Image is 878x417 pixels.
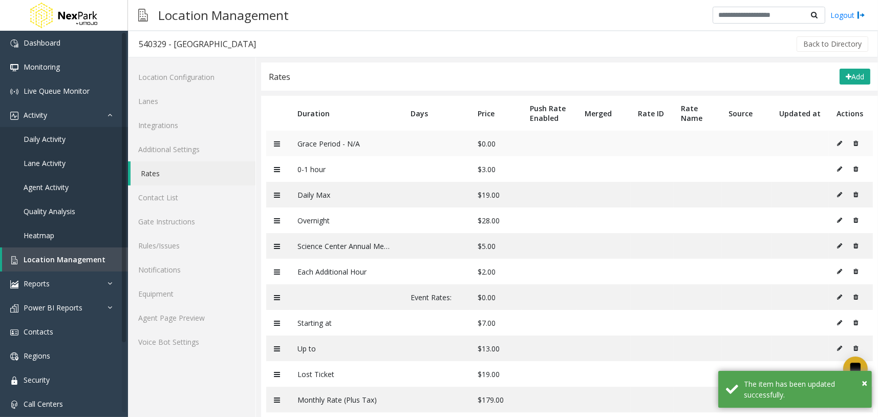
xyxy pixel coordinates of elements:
[24,158,66,168] span: Lane Activity
[10,88,18,96] img: 'icon'
[139,37,256,51] div: 540329 - [GEOGRAPHIC_DATA]
[631,96,674,131] th: Rate ID
[470,387,522,412] td: $179.00
[721,96,772,131] th: Source
[128,65,255,89] a: Location Configuration
[24,182,69,192] span: Agent Activity
[128,234,255,258] a: Rules/Issues
[470,310,522,336] td: $7.00
[403,96,470,131] th: Days
[10,112,18,120] img: 'icon'
[128,89,255,113] a: Lanes
[857,10,865,20] img: logout
[24,375,50,385] span: Security
[24,38,60,48] span: Dashboard
[470,336,522,361] td: $13.00
[470,259,522,284] td: $2.00
[290,156,403,182] td: 0-1 hour
[128,185,255,210] a: Contact List
[470,233,522,259] td: $5.00
[674,96,721,131] th: Rate Name
[290,259,403,284] td: Each Additional Hour
[470,96,522,131] th: Price
[24,255,105,264] span: Location Management
[24,303,82,312] span: Power BI Reports
[24,231,54,240] span: Heatmap
[128,282,255,306] a: Equipment
[772,96,829,131] th: Updated at
[470,207,522,233] td: $28.00
[744,379,864,400] div: The item has been updated successfully.
[128,330,255,354] a: Voice Bot Settings
[470,182,522,207] td: $19.00
[10,280,18,288] img: 'icon'
[269,70,290,84] div: Rates
[522,96,577,131] th: Push Rate Enabled
[862,376,867,390] span: ×
[131,161,255,185] a: Rates
[290,233,403,259] td: Science Center Annual Membership Card Holder, Only when Attendant On-Site
[10,64,18,72] img: 'icon'
[470,361,522,387] td: $19.00
[138,3,148,28] img: pageIcon
[290,207,403,233] td: Overnight
[862,376,867,391] button: Close
[153,3,294,28] h3: Location Management
[24,86,90,96] span: Live Queue Monitor
[290,336,403,361] td: Up to
[24,279,50,288] span: Reports
[830,10,865,20] a: Logout
[829,96,873,131] th: Actions
[470,131,522,156] td: $0.00
[24,110,47,120] span: Activity
[10,377,18,385] img: 'icon'
[128,306,255,330] a: Agent Page Preview
[470,156,522,182] td: $3.00
[840,69,870,85] button: Add
[24,134,66,144] span: Daily Activity
[10,328,18,337] img: 'icon'
[10,39,18,48] img: 'icon'
[24,351,50,361] span: Regions
[128,210,255,234] a: Gate Instructions
[24,327,53,337] span: Contacts
[290,96,403,131] th: Duration
[290,387,403,412] td: Monthly Rate (Plus Tax)
[577,96,630,131] th: Merged
[128,137,255,161] a: Additional Settings
[470,284,522,310] td: $0.00
[2,247,128,272] a: Location Management
[290,310,403,336] td: Starting at
[290,361,403,387] td: Lost Ticket
[24,399,63,409] span: Call Centers
[24,206,75,216] span: Quality Analysis
[128,113,255,137] a: Integrations
[128,258,255,282] a: Notifications
[24,62,60,72] span: Monitoring
[10,401,18,409] img: 'icon'
[10,352,18,361] img: 'icon'
[797,36,868,52] button: Back to Directory
[403,284,470,310] td: Event Rates:
[10,304,18,312] img: 'icon'
[290,131,403,156] td: Grace Period - N/A
[290,182,403,207] td: Daily Max
[10,256,18,264] img: 'icon'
